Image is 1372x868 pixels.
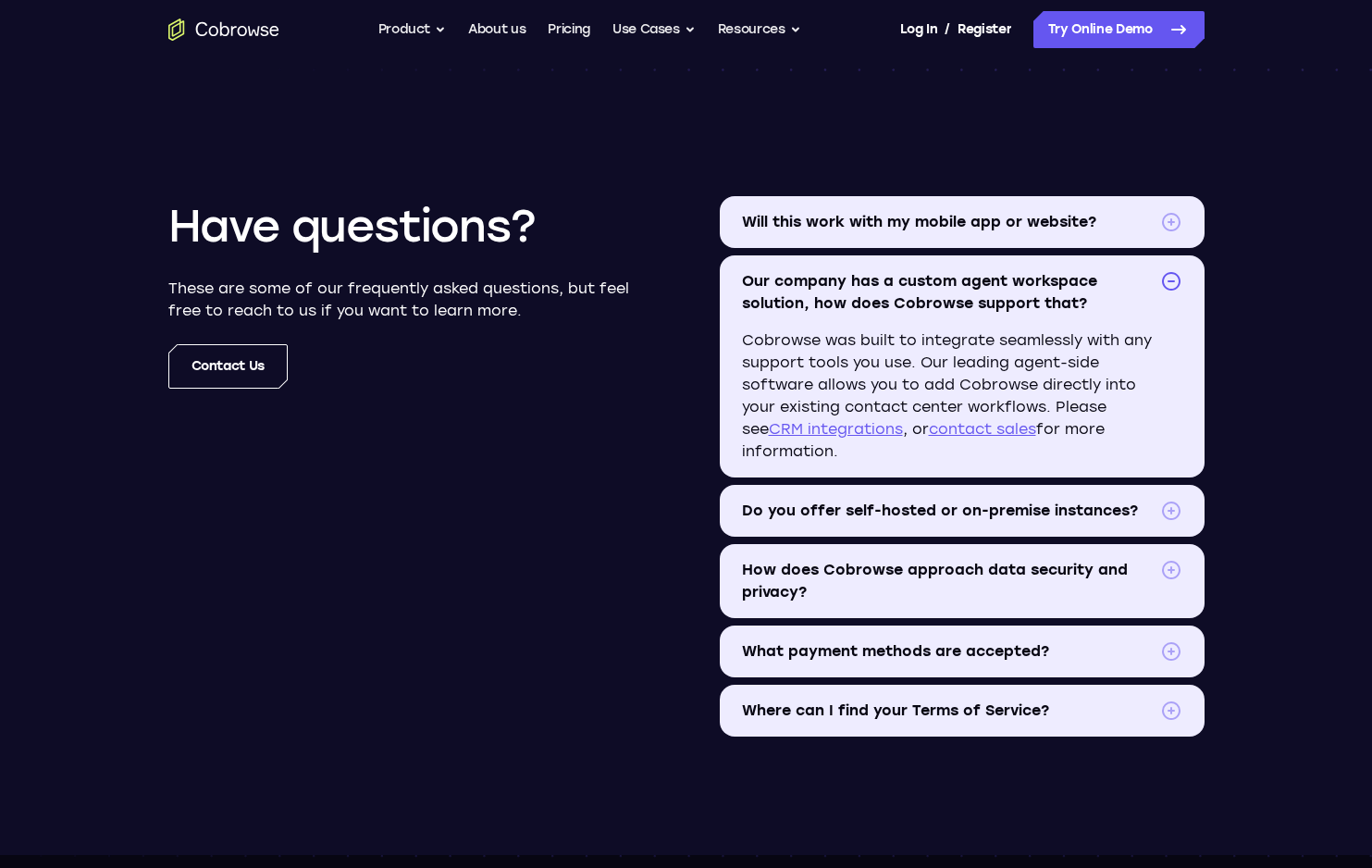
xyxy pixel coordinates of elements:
[468,11,525,48] a: About us
[720,685,1205,737] summary: Where can I find your Terms of Service?
[900,11,937,48] a: Log In
[929,420,1036,438] a: contact sales
[742,700,1153,722] span: Where can I find your Terms of Service?
[720,255,1205,329] summary: Our company has a custom agent workspace solution, how does Cobrowse support that?
[945,19,950,41] span: /
[1033,11,1205,48] a: Try Online Demo
[548,11,590,48] a: Pricing
[742,270,1153,315] span: Our company has a custom agent workspace solution, how does Cobrowse support that?
[168,19,279,41] a: Go to the home page
[720,626,1205,677] summary: What payment methods are accepted?
[742,211,1153,233] span: Will this work with my mobile app or website?
[168,196,536,255] h2: Have questions?
[720,329,1205,477] p: Cobrowse was built to integrate seamlessly with any support tools you use. Our leading agent-side...
[168,344,289,389] a: Contact us
[612,11,696,48] button: Use Cases
[742,500,1153,522] span: Do you offer self-hosted or on-premise instances?
[718,11,801,48] button: Resources
[769,420,903,438] a: CRM integrations
[742,640,1153,663] span: What payment methods are accepted?
[720,196,1205,248] summary: Will this work with my mobile app or website?
[378,11,447,48] button: Product
[720,485,1205,537] summary: Do you offer self-hosted or on-premise instances?
[168,278,653,322] p: These are some of our frequently asked questions, but feel free to reach to us if you want to lea...
[720,544,1205,618] summary: How does Cobrowse approach data security and privacy?
[958,11,1011,48] a: Register
[742,559,1153,603] span: How does Cobrowse approach data security and privacy?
